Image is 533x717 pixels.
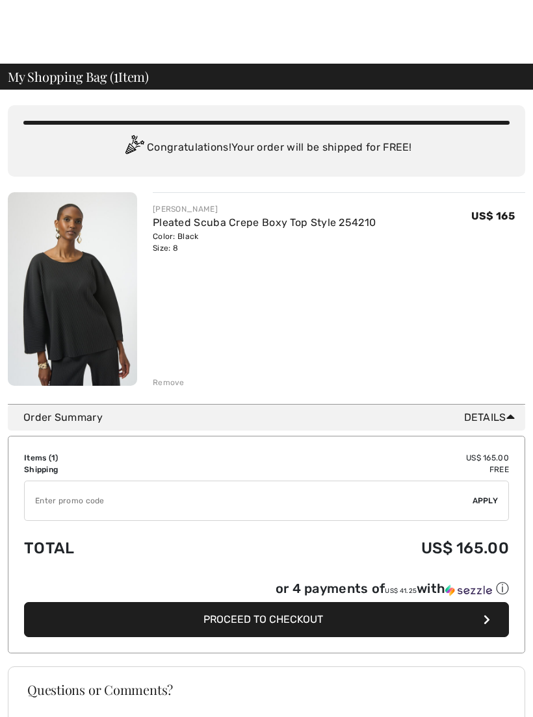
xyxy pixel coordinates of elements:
span: My Shopping Bag ( Item) [8,70,149,83]
div: [PERSON_NAME] [153,203,376,215]
div: Color: Black Size: 8 [153,231,376,254]
img: Pleated Scuba Crepe Boxy Top Style 254210 [8,192,137,386]
div: or 4 payments of with [276,580,509,597]
span: Apply [473,495,499,507]
span: Details [464,410,520,425]
span: Proceed to Checkout [203,613,323,625]
span: 1 [114,67,118,84]
td: US$ 165.00 [201,526,509,570]
img: Congratulation2.svg [121,135,147,161]
div: Order Summary [23,410,520,425]
span: US$ 165 [471,210,515,222]
span: US$ 41.25 [385,587,417,595]
div: Remove [153,377,185,388]
h3: Questions or Comments? [27,683,506,696]
img: Sezzle [445,585,492,596]
div: or 4 payments ofUS$ 41.25withSezzle Click to learn more about Sezzle [24,580,509,602]
button: Proceed to Checkout [24,602,509,637]
span: 1 [51,453,55,462]
td: US$ 165.00 [201,452,509,464]
td: Items ( ) [24,452,201,464]
a: Pleated Scuba Crepe Boxy Top Style 254210 [153,216,376,229]
td: Total [24,526,201,570]
td: Free [201,464,509,475]
input: Promo code [25,481,473,520]
div: Congratulations! Your order will be shipped for FREE! [23,135,510,161]
td: Shipping [24,464,201,475]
